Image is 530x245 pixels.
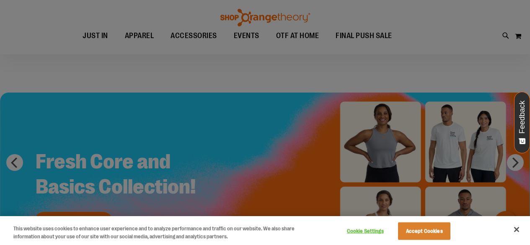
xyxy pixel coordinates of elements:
[507,220,526,239] button: Close
[13,224,318,241] div: This website uses cookies to enhance user experience and to analyze performance and traffic on ou...
[514,92,530,153] button: Feedback - Show survey
[339,223,391,240] button: Cookie Settings
[518,101,526,134] span: Feedback
[398,222,450,240] button: Accept Cookies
